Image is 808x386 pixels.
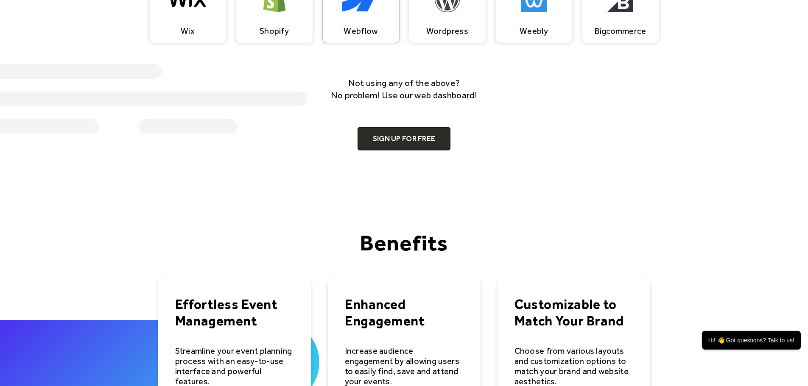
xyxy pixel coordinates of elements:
div: Wix [181,26,195,36]
div: Weebly [520,26,548,36]
h4: Enhanced Engagement [345,296,464,329]
div: Wordpress [426,26,468,36]
h3: Benefits [319,232,489,254]
h4: Effortless Event Management [175,296,294,329]
div: Webflow [344,26,377,36]
a: Sign up for free [358,127,450,151]
h4: Customizable to Match Your Brand [514,296,633,329]
div: Bigcommerce [594,26,646,36]
p: Not using any of the above? No problem! Use our web dashboard! [319,77,489,102]
div: Shopify [260,26,289,36]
